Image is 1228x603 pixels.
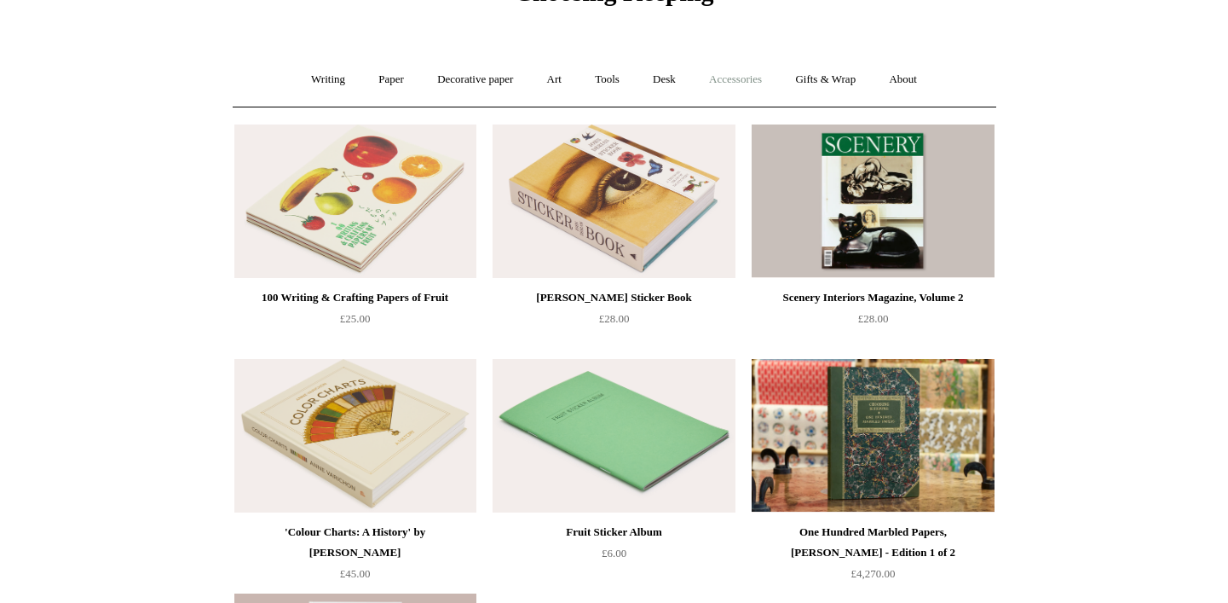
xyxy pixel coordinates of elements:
a: Fruit Sticker Album £6.00 [493,522,735,592]
img: Scenery Interiors Magazine, Volume 2 [752,125,994,278]
a: Gifts & Wrap [780,57,871,102]
a: Accessories [694,57,777,102]
img: One Hundred Marbled Papers, John Jeffery - Edition 1 of 2 [752,359,994,513]
a: Tools [579,57,635,102]
img: John Derian Sticker Book [493,125,735,278]
a: 'Colour Charts: A History' by Anne Varichon 'Colour Charts: A History' by Anne Varichon [234,359,476,513]
a: About [873,57,932,102]
a: Art [532,57,577,102]
a: Scenery Interiors Magazine, Volume 2 £28.00 [752,287,994,357]
span: £28.00 [599,312,630,325]
div: Scenery Interiors Magazine, Volume 2 [756,287,989,308]
a: Fruit Sticker Album Fruit Sticker Album [493,359,735,513]
img: Fruit Sticker Album [493,359,735,513]
a: Desk [637,57,691,102]
a: One Hundred Marbled Papers, John Jeffery - Edition 1 of 2 One Hundred Marbled Papers, John Jeffer... [752,359,994,513]
a: Decorative paper [422,57,528,102]
img: 'Colour Charts: A History' by Anne Varichon [234,359,476,513]
img: 100 Writing & Crafting Papers of Fruit [234,125,476,278]
div: [PERSON_NAME] Sticker Book [497,287,730,308]
span: £28.00 [858,312,889,325]
span: £25.00 [340,312,371,325]
a: Paper [363,57,419,102]
div: One Hundred Marbled Papers, [PERSON_NAME] - Edition 1 of 2 [756,522,989,563]
a: [PERSON_NAME] Sticker Book £28.00 [493,287,735,357]
span: £45.00 [340,567,371,580]
a: Scenery Interiors Magazine, Volume 2 Scenery Interiors Magazine, Volume 2 [752,125,994,278]
a: Writing [296,57,360,102]
a: One Hundred Marbled Papers, [PERSON_NAME] - Edition 1 of 2 £4,270.00 [752,522,994,592]
a: 'Colour Charts: A History' by [PERSON_NAME] £45.00 [234,522,476,592]
a: 100 Writing & Crafting Papers of Fruit £25.00 [234,287,476,357]
a: 100 Writing & Crafting Papers of Fruit 100 Writing & Crafting Papers of Fruit [234,125,476,278]
div: 'Colour Charts: A History' by [PERSON_NAME] [239,522,472,563]
a: John Derian Sticker Book John Derian Sticker Book [493,125,735,278]
span: £4,270.00 [851,567,896,580]
div: 100 Writing & Crafting Papers of Fruit [239,287,472,308]
span: £6.00 [602,547,626,560]
div: Fruit Sticker Album [497,522,730,542]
